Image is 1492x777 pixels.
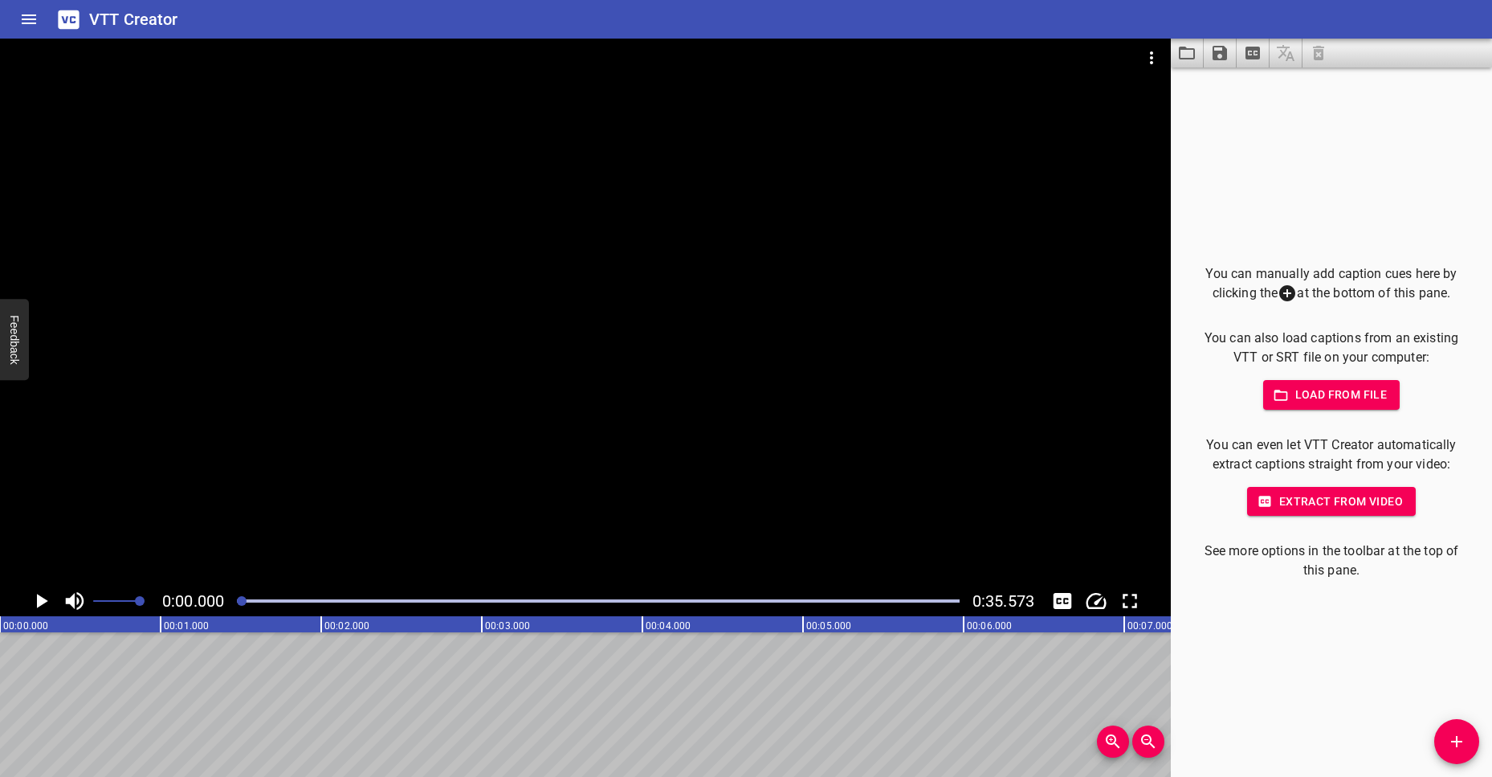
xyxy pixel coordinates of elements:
[1243,43,1262,63] svg: Extract captions from video
[646,620,691,632] text: 00:04.000
[324,620,369,632] text: 00:02.000
[1196,264,1466,304] p: You can manually add caption cues here by clicking the at the bottom of this pane.
[164,620,209,632] text: 00:01.000
[1263,380,1400,410] button: Load from file
[1177,43,1196,63] svg: Load captions from file
[1210,43,1229,63] svg: Save captions to file
[1047,586,1078,616] div: Hide/Show Captions
[806,620,851,632] text: 00:05.000
[972,591,1034,611] span: Video Duration
[1132,39,1171,77] button: Video Options
[485,620,530,632] text: 00:03.000
[3,620,48,632] text: 00:00.000
[1097,726,1129,758] button: Zoom In
[1204,39,1237,67] button: Save captions to file
[1047,586,1078,616] button: Toggle captions
[1171,39,1204,67] button: Load captions from file
[1260,492,1403,512] span: Extract from video
[1196,436,1466,474] p: You can even let VTT Creator automatically extract captions straight from your video:
[1276,385,1388,405] span: Load from file
[1434,719,1479,764] button: Add Cue
[1132,726,1164,758] button: Zoom Out
[1081,586,1111,616] button: Change Playback Speed
[1237,39,1270,67] button: Extract captions from video
[1270,39,1302,67] span: Add some captions below, then you can translate them.
[162,591,224,611] span: 0:00.000
[1127,620,1172,632] text: 00:07.000
[237,599,960,603] div: Play progress
[59,586,90,616] button: Toggle mute
[1196,542,1466,580] p: See more options in the toolbar at the top of this pane.
[1115,586,1145,616] button: Toggle fullscreen
[967,620,1012,632] text: 00:06.000
[89,6,178,32] h6: VTT Creator
[26,586,56,616] button: Play/Pause
[1115,586,1145,616] div: Toggle Full Screen
[1196,329,1466,367] p: You can also load captions from an existing VTT or SRT file on your computer:
[135,596,145,606] span: Set video volume
[1247,487,1416,517] button: Extract from video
